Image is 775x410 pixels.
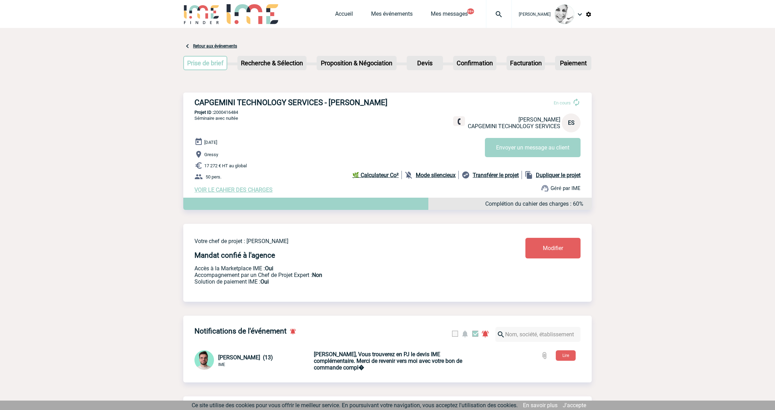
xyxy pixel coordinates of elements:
[204,152,218,157] span: Gressy
[352,172,399,178] b: 🌿 Calculateur Co²
[317,57,396,69] p: Proposition & Négociation
[194,327,287,335] h4: Notifications de l'événement
[194,278,484,285] p: Conformité aux process achat client, Prise en charge de la facturation, Mutualisation de plusieur...
[507,57,545,69] p: Facturation
[194,98,404,107] h3: CAPGEMINI TECHNOLOGY SERVICES - [PERSON_NAME]
[194,116,238,121] span: Séminaire avec nuitée
[468,123,560,130] span: CAPGEMINI TECHNOLOGY SERVICES
[352,171,402,179] a: 🌿 Calculateur Co²
[194,272,484,278] p: Prestation payante
[473,172,519,178] b: Transférer le projet
[543,245,563,251] span: Modifier
[563,402,586,409] a: J'accepte
[371,10,413,20] a: Mes événements
[554,100,571,105] span: En cours
[194,265,484,272] p: Accès à la Marketplace IME :
[555,5,574,24] img: 103013-0.jpeg
[194,238,484,244] p: Votre chef de projet : [PERSON_NAME]
[206,174,221,180] span: 50 pers.
[194,350,312,371] div: Conversation privée : Client - Agence
[550,352,581,358] a: Lire
[193,44,237,49] a: Retour aux événements
[192,402,518,409] span: Ce site utilise des cookies pour vous offrir le meilleur service. En poursuivant votre navigation...
[260,278,269,285] b: Oui
[194,350,214,370] img: 121547-2.png
[431,10,468,20] a: Mes messages
[194,357,478,364] a: [PERSON_NAME] (13) IME [PERSON_NAME], Vous trouverez en PJ le devis IME complémentaire. Merci de ...
[335,10,353,20] a: Accueil
[314,351,462,371] b: [PERSON_NAME], Vous trouverez en PJ le devis IME complémentaire. Merci de revenir vers moi avec v...
[194,110,214,115] b: Projet ID :
[265,265,273,272] b: Oui
[456,118,462,125] img: fixe.png
[407,57,442,69] p: Devis
[556,350,576,361] button: Lire
[184,57,227,69] p: Prise de brief
[416,172,456,178] b: Mode silencieux
[525,171,533,179] img: file_copy-black-24dp.png
[194,186,273,193] a: VOIR LE CAHIER DES CHARGES
[467,8,474,14] button: 99+
[536,172,581,178] b: Dupliquer le projet
[204,140,217,145] span: [DATE]
[485,138,581,157] button: Envoyer un message au client
[568,119,575,126] span: ES
[541,184,549,192] img: support.png
[551,185,581,191] span: Géré par IME
[218,362,225,367] span: IME
[218,354,273,361] span: [PERSON_NAME] (13)
[204,163,247,168] span: 17 272 € HT au global
[519,12,551,17] span: [PERSON_NAME]
[183,110,592,115] p: 2000416484
[238,57,306,69] p: Recherche & Sélection
[194,251,275,259] h4: Mandat confié à l'agence
[183,4,220,24] img: IME-Finder
[523,402,558,409] a: En savoir plus
[556,57,591,69] p: Paiement
[312,272,322,278] b: Non
[518,116,560,123] span: [PERSON_NAME]
[454,57,496,69] p: Confirmation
